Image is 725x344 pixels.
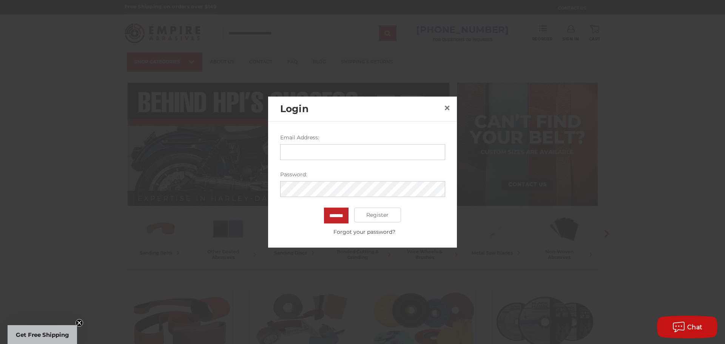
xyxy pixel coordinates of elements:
button: Chat [657,316,717,338]
label: Password: [280,170,445,178]
span: × [444,100,450,115]
span: Chat [687,324,703,331]
a: Forgot your password? [284,228,445,236]
span: Get Free Shipping [16,331,69,338]
label: Email Address: [280,133,445,141]
div: Get Free ShippingClose teaser [8,325,77,344]
h2: Login [280,102,441,116]
a: Register [354,207,401,222]
button: Close teaser [76,319,83,327]
a: Close [441,102,453,114]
